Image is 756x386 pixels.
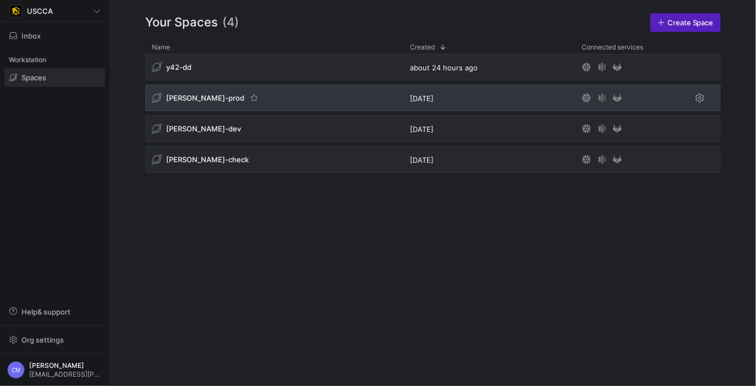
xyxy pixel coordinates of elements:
[21,335,64,344] span: Org settings
[582,43,644,51] span: Connected services
[410,43,435,51] span: Created
[145,115,721,146] div: Press SPACE to select this row.
[29,362,102,370] span: [PERSON_NAME]
[10,5,21,16] img: https://storage.googleapis.com/y42-prod-data-exchange/images/uAsz27BndGEK0hZWDFeOjoxA7jCwgK9jE472...
[166,124,241,133] span: [PERSON_NAME]-dev
[4,68,105,87] a: Spaces
[29,371,102,378] span: [EMAIL_ADDRESS][PERSON_NAME][DOMAIN_NAME]
[21,73,46,82] span: Spaces
[7,361,25,379] div: CM
[667,18,714,27] span: Create Space
[410,156,434,164] span: [DATE]
[27,7,53,15] span: USCCA
[4,52,105,68] div: Workstation
[410,63,478,72] span: about 24 hours ago
[145,85,721,115] div: Press SPACE to select this row.
[4,337,105,345] a: Org settings
[410,125,434,134] span: [DATE]
[410,94,434,103] span: [DATE]
[145,146,721,177] div: Press SPACE to select this row.
[4,302,105,321] button: Help& support
[650,13,721,32] a: Create Space
[21,31,41,40] span: Inbox
[145,13,218,32] span: Your Spaces
[166,63,191,71] span: y42-dd
[152,43,170,51] span: Name
[145,54,721,85] div: Press SPACE to select this row.
[222,13,239,32] span: (4)
[4,330,105,349] button: Org settings
[166,93,244,102] span: [PERSON_NAME]-prod
[4,26,105,45] button: Inbox
[21,307,70,316] span: Help & support
[166,155,249,164] span: [PERSON_NAME]-check
[4,359,105,382] button: CM[PERSON_NAME][EMAIL_ADDRESS][PERSON_NAME][DOMAIN_NAME]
